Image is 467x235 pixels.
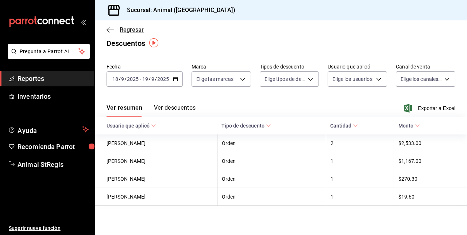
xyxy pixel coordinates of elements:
[107,104,142,111] font: Ver resumen
[405,104,455,113] button: Exportar a Excel
[330,123,351,129] font: Cantidad
[221,123,271,129] span: Tipo de descuento
[332,75,372,83] span: Elige los usuarios
[217,188,326,206] th: Orden
[217,170,326,188] th: Orden
[154,104,196,117] button: Ver descuentos
[394,170,467,188] th: $270.30
[107,26,144,33] button: Regresar
[394,152,467,170] th: $1,167.00
[107,38,145,49] div: Descuentos
[95,170,217,188] th: [PERSON_NAME]
[217,134,326,152] th: Orden
[107,123,156,129] span: Usuario que aplicó
[18,125,79,134] span: Ayuda
[192,64,251,69] label: Marca
[394,134,467,152] th: $2,533.00
[140,76,141,82] span: -
[326,188,394,206] th: 1
[396,64,455,69] label: Canal de venta
[149,38,158,47] img: Marcador de información sobre herramientas
[394,188,467,206] th: $19.60
[120,26,144,33] span: Regresar
[418,105,455,111] font: Exportar a Excel
[121,76,124,82] input: --
[121,6,235,15] h3: Sucursal: Animal ([GEOGRAPHIC_DATA])
[18,75,44,82] font: Reportes
[196,75,233,83] span: Elige las marcas
[8,44,90,59] button: Pregunta a Parrot AI
[260,64,319,69] label: Tipos de descuento
[95,188,217,206] th: [PERSON_NAME]
[107,104,196,117] div: Pestañas de navegación
[107,64,183,69] label: Fecha
[155,76,157,82] span: /
[221,123,265,129] font: Tipo de descuento
[18,143,75,150] font: Recomienda Parrot
[326,170,394,188] th: 1
[20,48,78,55] span: Pregunta a Parrot AI
[148,76,151,82] span: /
[127,76,139,82] input: ----
[80,19,86,25] button: open_drawer_menu
[265,75,306,83] span: Elige tipos de descuento
[112,76,119,82] input: --
[326,152,394,170] th: 1
[330,123,358,129] span: Cantidad
[157,76,169,82] input: ----
[124,76,127,82] span: /
[398,123,413,129] font: Monto
[401,75,442,83] span: Elige los canales de venta
[142,76,148,82] input: --
[119,76,121,82] span: /
[107,123,150,129] font: Usuario que aplicó
[5,53,90,60] a: Pregunta a Parrot AI
[217,152,326,170] th: Orden
[95,152,217,170] th: [PERSON_NAME]
[326,134,394,152] th: 2
[328,64,387,69] label: Usuario que aplicó
[95,134,217,152] th: [PERSON_NAME]
[398,123,420,129] span: Monto
[18,93,51,100] font: Inventarios
[9,225,61,231] font: Sugerir nueva función
[151,76,155,82] input: --
[18,161,63,168] font: Animal StRegis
